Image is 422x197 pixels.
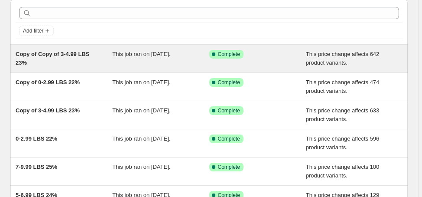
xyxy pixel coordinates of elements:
span: This price change affects 642 product variants. [306,51,380,66]
span: Complete [218,107,240,114]
span: This job ran on [DATE]. [112,164,170,170]
span: This job ran on [DATE]. [112,135,170,142]
span: Copy of 3-4.99 LBS 23% [16,107,80,114]
span: This price change affects 633 product variants. [306,107,380,122]
span: 0-2.99 LBS 22% [16,135,57,142]
span: Complete [218,135,240,142]
span: Copy of 0-2.99 LBS 22% [16,79,80,85]
span: Copy of Copy of 3-4.99 LBS 23% [16,51,89,66]
span: This price change affects 100 product variants. [306,164,380,179]
button: Add filter [19,26,54,36]
span: Complete [218,79,240,86]
span: This job ran on [DATE]. [112,79,170,85]
span: This price change affects 474 product variants. [306,79,380,94]
span: Complete [218,51,240,58]
span: This price change affects 596 product variants. [306,135,380,151]
span: 7-9.99 LBS 25% [16,164,57,170]
span: This job ran on [DATE]. [112,51,170,57]
span: Add filter [23,27,43,34]
span: Complete [218,164,240,171]
span: This job ran on [DATE]. [112,107,170,114]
